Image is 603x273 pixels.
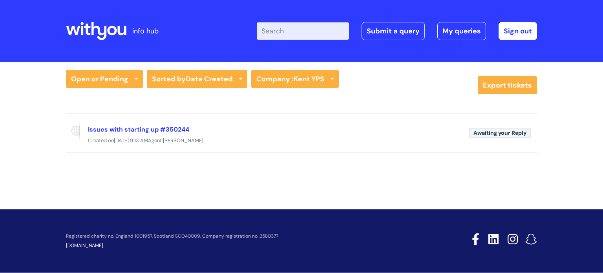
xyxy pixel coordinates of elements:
[66,136,537,146] div: Created on Agent:
[66,70,143,88] a: Open or Pending
[294,74,324,84] strong: Kent YPS
[66,120,80,142] span: Reported via portal
[437,22,486,40] a: My queries
[66,242,103,249] a: [DOMAIN_NAME]
[257,22,349,40] input: Search
[114,137,148,144] span: [DATE] 9:13 AM
[499,22,537,40] a: Sign out
[362,22,425,40] a: Submit a query
[186,74,233,84] b: Date Created
[257,22,537,40] div: | -
[147,70,247,88] a: Sorted byDate Created
[132,25,159,37] p: info hub
[251,70,339,88] a: Company :Kent YPS
[163,137,203,144] span: [PERSON_NAME]
[66,234,416,239] p: Registered charity no. England 1001957, Scotland SCO40009. Company registration no. 2580377
[88,125,189,134] a: Issues with starting up #350244
[469,128,531,138] span: Awaiting your Reply
[478,76,537,94] a: Export tickets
